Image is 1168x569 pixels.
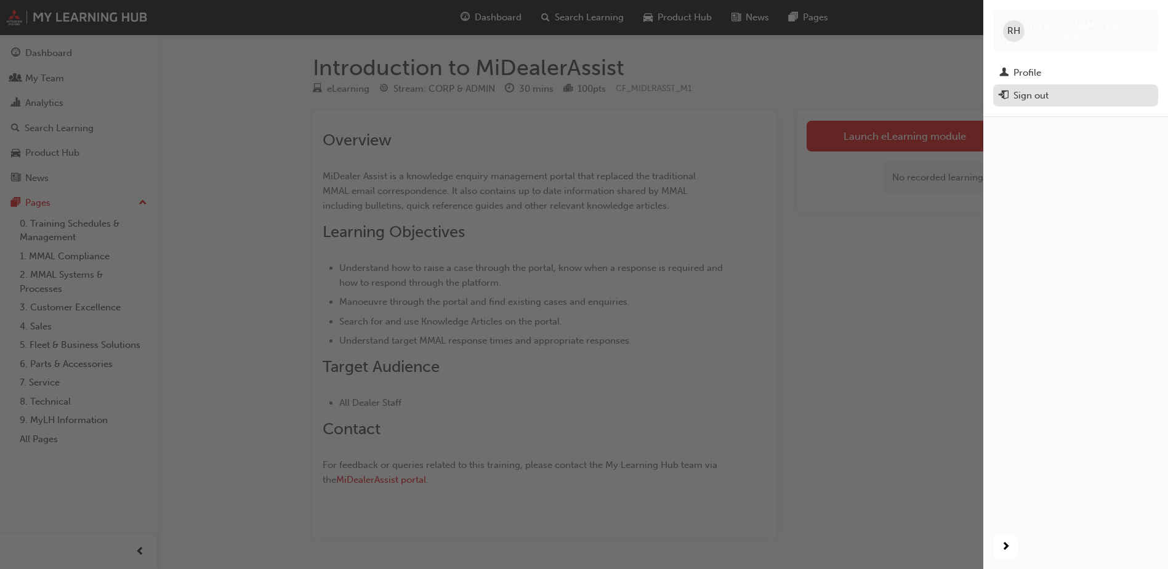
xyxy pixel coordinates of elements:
span: next-icon [1001,539,1010,555]
div: Profile [1013,66,1041,80]
button: Sign out [993,84,1158,107]
span: exit-icon [999,91,1009,102]
span: RH [1007,24,1020,38]
div: Sign out [1013,89,1049,103]
span: 0005978624 [1029,31,1080,42]
span: [PERSON_NAME] HILL [1029,20,1125,31]
span: man-icon [999,68,1009,79]
a: Profile [993,62,1158,84]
